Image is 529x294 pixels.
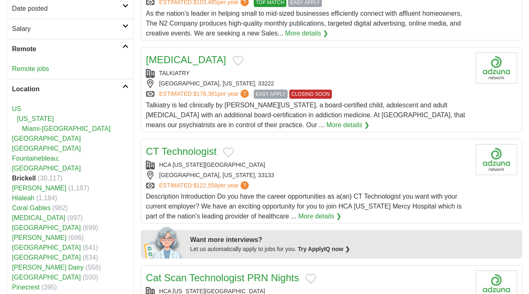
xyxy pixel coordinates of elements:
a: [PERSON_NAME] [12,234,67,241]
span: As the nation’s leader in helping small to mid-sized businesses efficiently connect with affluent... [146,10,462,37]
a: Miami-[GEOGRAPHIC_DATA] [22,125,111,132]
a: [GEOGRAPHIC_DATA] [12,254,81,261]
a: Location [7,79,133,99]
span: (1,184) [36,194,57,202]
span: $178,381 [193,90,217,97]
span: ? [241,181,249,190]
span: (699) [83,224,98,231]
span: (558) [86,264,101,271]
span: EASY APPLY [254,90,288,99]
a: [GEOGRAPHIC_DATA] [12,135,81,142]
a: [GEOGRAPHIC_DATA] [12,244,81,251]
a: [MEDICAL_DATA] [146,54,226,65]
img: apply-iq-scientist.png [144,225,184,258]
span: (500) [83,274,98,281]
img: Company logo [476,52,517,83]
span: (395) [41,284,57,291]
a: Coral Gables [12,204,50,211]
span: Talkiatry is led clinically by [PERSON_NAME][US_STATE], a board-certified child, adolescent and a... [146,102,465,128]
a: [MEDICAL_DATA] [12,214,65,221]
a: [GEOGRAPHIC_DATA] [12,274,81,281]
a: Salary [7,19,133,39]
a: ESTIMATED:$178,381per year? [159,90,250,99]
div: Want more interviews? [190,235,517,245]
a: [PERSON_NAME] [12,185,67,192]
a: [US_STATE] [17,115,54,122]
a: Remote [7,39,133,59]
a: [GEOGRAPHIC_DATA] [12,145,81,152]
span: Description Introduction Do you have the career opportunities as a(an) CT Technologist you want w... [146,193,462,220]
a: Try ApplyIQ now ❯ [298,246,350,252]
a: ESTIMATED:$122,558per year? [159,181,250,190]
h2: Remote [12,44,122,54]
span: $122,558 [193,182,217,189]
span: (1,187) [68,185,89,192]
div: TALKIATRY [146,69,469,78]
a: [GEOGRAPHIC_DATA] [12,224,81,231]
button: Add to favorite jobs [223,147,234,157]
span: ? [241,90,249,98]
a: More details ❯ [326,120,370,130]
a: More details ❯ [298,211,342,221]
img: Company logo [476,144,517,175]
button: Add to favorite jobs [233,56,243,66]
button: Add to favorite jobs [305,274,316,284]
h2: Date posted [12,4,122,14]
div: [GEOGRAPHIC_DATA], [US_STATE], 33222 [146,79,469,88]
span: (982) [52,204,68,211]
span: (897) [67,214,83,221]
a: [PERSON_NAME] Dairy [12,264,83,271]
a: Hialeah [12,194,34,202]
a: Pinecrest [12,284,40,291]
div: Let us automatically apply to jobs for you. [190,245,517,254]
h2: Salary [12,24,122,34]
a: More details ❯ [285,28,329,38]
a: Remote jobs [12,65,49,72]
span: (30,117) [38,175,62,182]
a: CT Technologist [146,146,217,157]
span: CLOSING SOON [289,90,332,99]
h2: Location [12,84,122,94]
div: HCA [US_STATE][GEOGRAPHIC_DATA] [146,161,469,169]
span: (634) [83,254,98,261]
a: US [12,105,21,112]
a: Fountainebleau; [GEOGRAPHIC_DATA] [12,155,81,172]
span: (696) [68,234,83,241]
div: [GEOGRAPHIC_DATA], [US_STATE], 33133 [146,171,469,180]
a: Cat Scan Technologist PRN Nights [146,272,299,283]
span: (641) [83,244,98,251]
strong: Brickell [12,175,36,182]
